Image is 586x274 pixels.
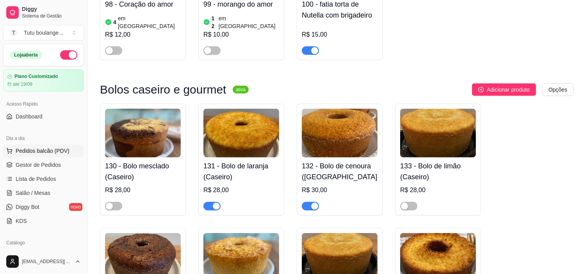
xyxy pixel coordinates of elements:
[105,161,181,182] h4: 130 - Bolo mesclado (Caseiro)
[22,6,81,13] span: Diggy
[105,186,181,195] div: R$ 28,00
[203,186,279,195] div: R$ 28,00
[3,159,84,171] a: Gestor de Pedidos
[3,110,84,123] a: Dashboard
[22,258,71,265] span: [EMAIL_ADDRESS][DOMAIN_NAME]
[16,113,43,120] span: Dashboard
[113,18,116,26] article: 4
[118,14,181,30] article: em [GEOGRAPHIC_DATA]
[400,161,476,182] h4: 133 - Bolo de limão (Caseiro)
[302,30,378,39] div: R$ 15,00
[10,29,18,37] span: T
[100,85,226,94] h3: Bolos caseiro e gourmet
[16,147,69,155] span: Pedidos balcão (PDV)
[302,161,378,182] h4: 132 - Bolo de cenoura ([GEOGRAPHIC_DATA])
[3,132,84,145] div: Dia a dia
[22,13,81,19] span: Sistema de Gestão
[3,201,84,213] a: Diggy Botnovo
[3,173,84,185] a: Lista de Pedidos
[16,175,56,183] span: Lista de Pedidos
[13,81,32,87] article: até 19/09
[203,109,279,157] img: product-image
[3,187,84,199] a: Salão / Mesas
[472,83,536,96] button: Adicionar produto
[16,217,27,225] span: KDS
[3,3,84,22] a: DiggySistema de Gestão
[3,215,84,227] a: KDS
[14,74,58,80] article: Plano Customizado
[3,145,84,157] button: Pedidos balcão (PDV)
[105,30,181,39] div: R$ 12,00
[400,186,476,195] div: R$ 28,00
[203,161,279,182] h4: 131 - Bolo de laranja (Caseiro)
[212,14,217,30] article: 12
[219,14,279,30] article: em [GEOGRAPHIC_DATA]
[302,186,378,195] div: R$ 30,00
[24,29,63,37] div: Tutu boulange ...
[233,86,249,94] sup: ativa
[60,50,77,60] button: Alterar Status
[3,237,84,249] div: Catálogo
[16,203,39,211] span: Diggy Bot
[3,252,84,271] button: [EMAIL_ADDRESS][DOMAIN_NAME]
[400,109,476,157] img: product-image
[302,109,378,157] img: product-image
[203,30,279,39] div: R$ 10,00
[16,161,61,169] span: Gestor de Pedidos
[478,87,484,92] span: plus-circle
[10,51,42,59] div: Loja aberta
[487,85,530,94] span: Adicionar produto
[16,189,50,197] span: Salão / Mesas
[3,25,84,41] button: Select a team
[105,109,181,157] img: product-image
[542,83,574,96] button: Opções
[3,98,84,110] div: Acesso Rápido
[549,85,567,94] span: Opções
[3,69,84,92] a: Plano Customizadoaté 19/09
